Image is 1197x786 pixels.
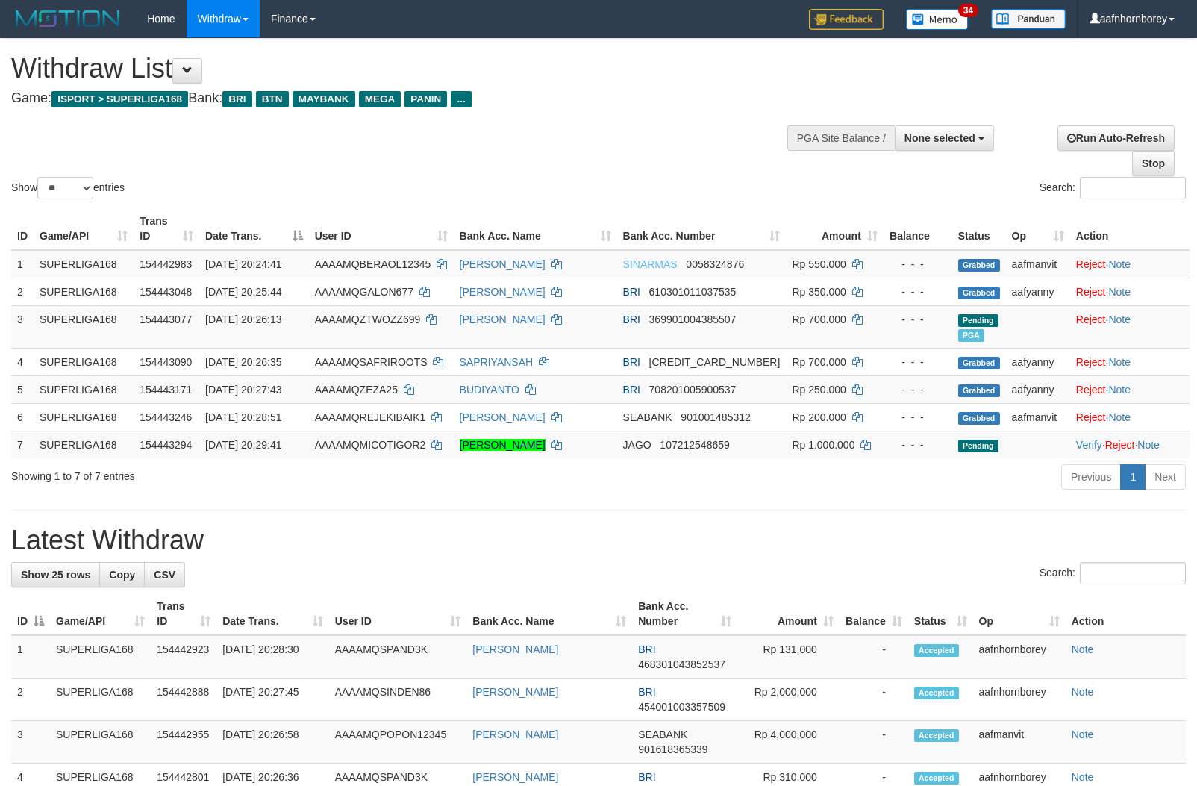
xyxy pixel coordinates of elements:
td: 1 [11,250,34,278]
span: Copy 369901004385507 to clipboard [649,314,737,325]
td: 2 [11,278,34,305]
td: aafnhornborey [973,635,1066,679]
span: [DATE] 20:27:43 [205,384,281,396]
select: Showentries [37,177,93,199]
span: 154443048 [140,286,192,298]
h1: Withdraw List [11,54,783,84]
td: AAAAMQSPAND3K [329,635,467,679]
a: Reject [1076,258,1106,270]
img: panduan.png [991,9,1066,29]
span: [DATE] 20:29:41 [205,439,281,451]
span: MAYBANK [293,91,355,107]
a: [PERSON_NAME] [472,771,558,783]
a: Reject [1105,439,1135,451]
th: Amount: activate to sort column ascending [737,593,840,635]
span: Copy 901618365339 to clipboard [638,743,707,755]
span: Pending [958,314,998,327]
span: BRI [638,643,655,655]
span: BRI [623,356,640,368]
td: · [1070,250,1190,278]
span: ... [451,91,471,107]
a: Reject [1076,314,1106,325]
input: Search: [1080,177,1186,199]
span: [DATE] 20:26:13 [205,314,281,325]
th: Trans ID: activate to sort column ascending [134,208,199,250]
td: aafyanny [1006,278,1070,305]
span: AAAAMQREJEKIBAIK1 [315,411,426,423]
td: [DATE] 20:27:45 [216,679,329,721]
div: - - - [890,284,946,299]
td: aafyanny [1006,348,1070,375]
td: 2 [11,679,50,721]
td: aafnhornborey [973,679,1066,721]
td: - [840,721,908,764]
div: Showing 1 to 7 of 7 entries [11,463,487,484]
td: 6 [11,403,34,431]
th: User ID: activate to sort column ascending [329,593,467,635]
th: Op: activate to sort column ascending [1006,208,1070,250]
td: - [840,635,908,679]
td: Rp 131,000 [737,635,840,679]
span: Copy 454001003357509 to clipboard [638,701,725,713]
th: Balance [884,208,952,250]
td: aafyanny [1006,375,1070,403]
td: Rp 4,000,000 [737,721,840,764]
span: SINARMAS [623,258,678,270]
a: BUDIYANTO [460,384,519,396]
div: - - - [890,382,946,397]
span: [DATE] 20:24:41 [205,258,281,270]
span: JAGO [623,439,651,451]
a: Previous [1061,464,1121,490]
span: AAAAMQMICOTIGOR2 [315,439,426,451]
th: ID: activate to sort column descending [11,593,50,635]
span: 154443077 [140,314,192,325]
a: [PERSON_NAME] [460,258,546,270]
a: Verify [1076,439,1102,451]
th: User ID: activate to sort column ascending [309,208,454,250]
a: [PERSON_NAME] [460,314,546,325]
span: Rp 350.000 [792,286,846,298]
td: · [1070,305,1190,348]
td: · · [1070,431,1190,458]
a: Reject [1076,384,1106,396]
span: 154442983 [140,258,192,270]
span: Rp 250.000 [792,384,846,396]
span: Rp 200.000 [792,411,846,423]
td: · [1070,375,1190,403]
div: - - - [890,257,946,272]
span: Pending [958,440,998,452]
td: SUPERLIGA168 [34,250,134,278]
span: Show 25 rows [21,569,90,581]
span: BRI [623,384,640,396]
a: [PERSON_NAME] [472,686,558,698]
a: Note [1108,356,1131,368]
span: ISPORT > SUPERLIGA168 [51,91,188,107]
span: PANIN [404,91,447,107]
span: Rp 700.000 [792,356,846,368]
td: [DATE] 20:26:58 [216,721,329,764]
td: SUPERLIGA168 [34,348,134,375]
span: Accepted [914,772,959,785]
span: MEGA [359,91,401,107]
a: Note [1108,258,1131,270]
th: Game/API: activate to sort column ascending [50,593,151,635]
span: 34 [958,4,978,17]
span: 154443294 [140,439,192,451]
td: · [1070,278,1190,305]
td: [DATE] 20:28:30 [216,635,329,679]
a: Note [1072,729,1094,740]
span: BRI [222,91,251,107]
span: 154443246 [140,411,192,423]
span: None selected [904,132,975,144]
th: Bank Acc. Number: activate to sort column ascending [617,208,787,250]
h4: Game: Bank: [11,91,783,106]
span: Grabbed [958,412,1000,425]
span: Copy 468301043852537 to clipboard [638,658,725,670]
th: Date Trans.: activate to sort column ascending [216,593,329,635]
th: Game/API: activate to sort column ascending [34,208,134,250]
td: aafmanvit [1006,403,1070,431]
a: Note [1108,384,1131,396]
a: CSV [144,562,185,587]
a: Reject [1076,356,1106,368]
td: 154442955 [151,721,216,764]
